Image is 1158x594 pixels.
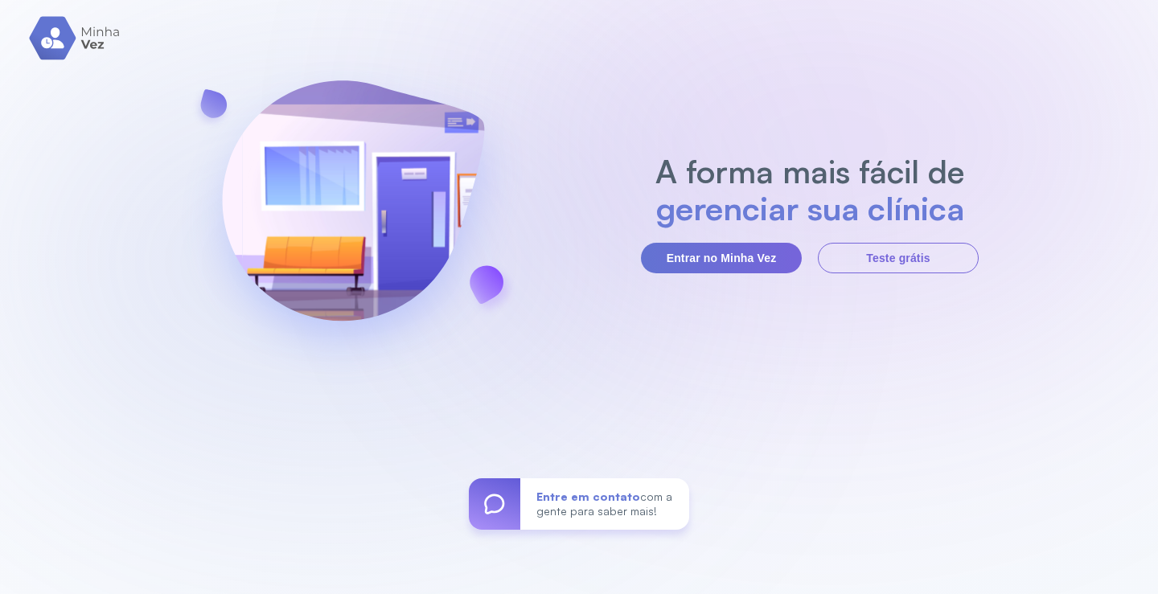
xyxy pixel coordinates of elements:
[641,243,802,273] button: Entrar no Minha Vez
[818,243,979,273] button: Teste grátis
[469,478,689,530] a: Entre em contatocom a gente para saber mais!
[520,478,689,530] div: com a gente para saber mais!
[29,16,121,60] img: logo.svg
[536,490,640,503] span: Entre em contato
[647,190,973,227] h2: gerenciar sua clínica
[647,153,973,190] h2: A forma mais fácil de
[179,38,527,387] img: banner-login.svg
